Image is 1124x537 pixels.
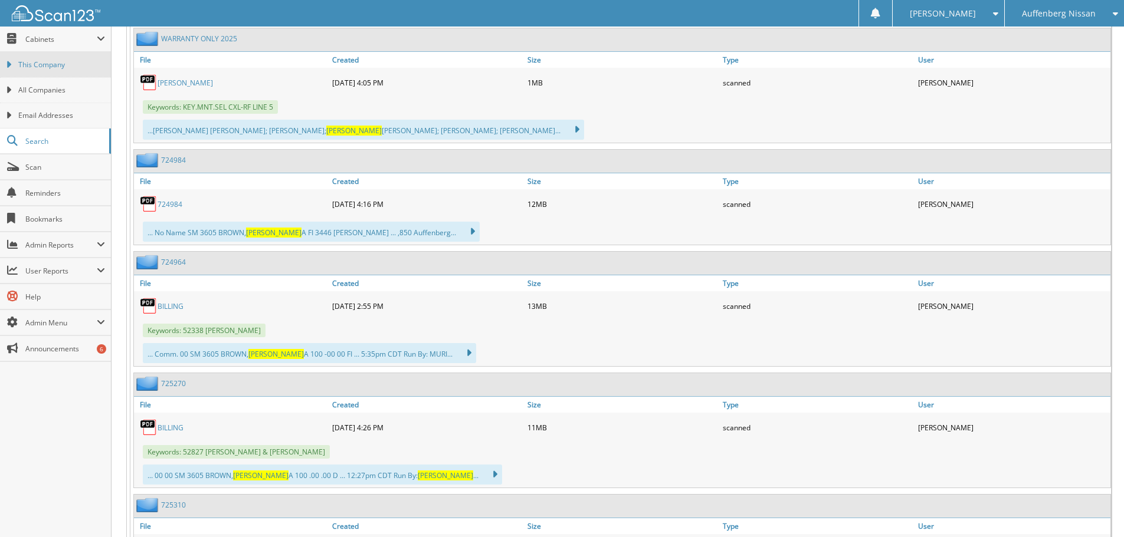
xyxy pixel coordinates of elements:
a: File [134,52,329,68]
div: [DATE] 4:26 PM [329,416,525,439]
div: ... 00 00 SM 3605 BROWN, A 100 .00 .00 D ... 12:27pm CDT Run By: ... [143,464,502,485]
span: [PERSON_NAME] [246,228,302,238]
a: 724984 [161,155,186,165]
a: Size [525,173,720,189]
a: Size [525,397,720,413]
span: [PERSON_NAME] [910,10,976,17]
div: [PERSON_NAME] [915,192,1110,216]
div: scanned [720,294,915,318]
a: User [915,518,1110,534]
span: Announcements [25,344,105,354]
a: File [134,518,329,534]
span: [PERSON_NAME] [418,470,473,480]
span: [PERSON_NAME] [248,349,304,359]
a: User [915,52,1110,68]
img: folder2.png [136,31,161,46]
span: User Reports [25,266,97,276]
div: 12MB [525,192,720,216]
a: Created [329,397,525,413]
span: [PERSON_NAME] [233,470,289,480]
a: User [915,397,1110,413]
div: [DATE] 2:55 PM [329,294,525,318]
div: scanned [720,192,915,216]
span: All Companies [18,85,105,95]
img: folder2.png [136,376,161,391]
div: [DATE] 4:05 PM [329,71,525,94]
span: Admin Menu [25,318,97,328]
a: File [134,173,329,189]
div: [PERSON_NAME] [915,71,1110,94]
a: 725270 [161,378,186,388]
a: Type [720,52,915,68]
span: Admin Reports [25,240,97,250]
a: User [915,275,1110,291]
a: File [134,397,329,413]
span: Keywords: 52338 [PERSON_NAME] [143,324,266,337]
span: Keywords: KEY.MNT.SEL CXL-RF LINE 5 [143,100,278,114]
img: PDF.png [140,297,158,315]
img: folder2.png [136,255,161,269]
span: Reminders [25,188,105,198]
span: Email Addresses [18,110,105,121]
img: folder2.png [136,498,161,512]
a: Created [329,173,525,189]
a: Type [720,397,915,413]
a: Size [525,275,720,291]
div: 6 [97,344,106,354]
div: ...[PERSON_NAME] [PERSON_NAME]; [PERSON_NAME]; [PERSON_NAME]; [PERSON_NAME]; [PERSON_NAME]... [143,120,584,140]
div: 13MB [525,294,720,318]
span: Cabinets [25,34,97,44]
span: Bookmarks [25,214,105,224]
a: File [134,275,329,291]
img: PDF.png [140,419,158,436]
a: [PERSON_NAME] [158,78,213,88]
a: Type [720,275,915,291]
span: Help [25,292,105,302]
div: scanned [720,416,915,439]
iframe: Chat Widget [1065,480,1124,537]
span: Scan [25,162,105,172]
div: [PERSON_NAME] [915,416,1110,439]
a: Type [720,173,915,189]
a: 724964 [161,257,186,267]
div: [DATE] 4:16 PM [329,192,525,216]
div: ... Comm. 00 SM 3605 BROWN, A 100 -00 00 FI ... 5:35pm CDT Run By: MURI... [143,343,476,363]
a: 725310 [161,500,186,510]
div: scanned [720,71,915,94]
a: BILLING [158,301,183,311]
a: Size [525,52,720,68]
div: ... No Name SM 3605 BROWN, A FI 3446 [PERSON_NAME] ... ,850 Auffenberg... [143,222,480,242]
a: Created [329,52,525,68]
a: 724984 [158,199,182,209]
div: [PERSON_NAME] [915,294,1110,318]
img: PDF.png [140,74,158,91]
a: BILLING [158,423,183,433]
img: PDF.png [140,195,158,213]
div: 11MB [525,416,720,439]
a: WARRANTY ONLY 2025 [161,34,237,44]
span: Search [25,136,103,146]
div: 1MB [525,71,720,94]
span: Auffenberg Nissan [1022,10,1096,17]
a: User [915,173,1110,189]
a: Size [525,518,720,534]
a: Type [720,518,915,534]
img: folder2.png [136,153,161,167]
a: Created [329,275,525,291]
span: This Company [18,60,105,70]
a: Created [329,518,525,534]
span: [PERSON_NAME] [326,126,382,136]
span: Keywords: 52827 [PERSON_NAME] & [PERSON_NAME] [143,445,330,459]
img: scan123-logo-white.svg [12,5,100,21]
